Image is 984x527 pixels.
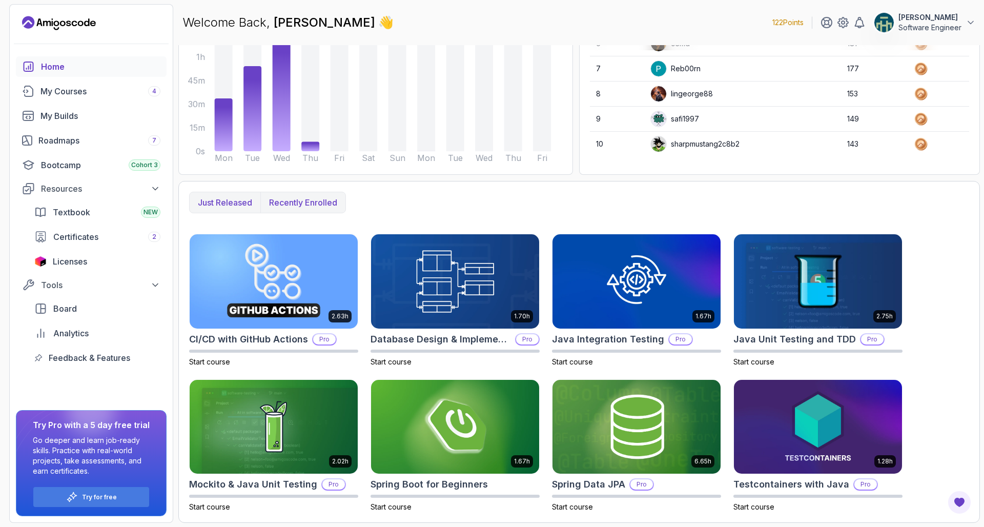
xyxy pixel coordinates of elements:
[189,234,358,367] a: CI/CD with GitHub Actions card2.63hCI/CD with GitHub ActionsProStart course
[53,327,89,339] span: Analytics
[898,12,961,23] p: [PERSON_NAME]
[16,130,167,151] a: roadmaps
[552,502,593,511] span: Start course
[371,332,511,347] h2: Database Design & Implementation
[854,479,877,490] p: Pro
[552,332,664,347] h2: Java Integration Testing
[448,153,463,163] tspan: Tue
[189,332,308,347] h2: CI/CD with GitHub Actions
[28,251,167,272] a: licenses
[28,227,167,247] a: certificates
[152,87,156,95] span: 4
[22,15,96,31] a: Landing page
[841,56,908,82] td: 177
[188,99,205,109] tspan: 30m
[28,202,167,222] a: textbook
[417,153,435,163] tspan: Mon
[650,111,699,127] div: safi1997
[877,457,893,465] p: 1.28h
[734,380,902,474] img: Testcontainers with Java card
[552,477,625,492] h2: Spring Data JPA
[332,312,348,320] p: 2.63h
[198,196,252,209] p: Just released
[733,502,774,511] span: Start course
[861,334,884,344] p: Pro
[772,17,804,28] p: 122 Points
[590,107,644,132] td: 9
[33,435,150,476] p: Go deeper and learn job-ready skills. Practice with real-world projects, take assessments, and ea...
[190,123,205,133] tspan: 15m
[273,153,290,163] tspan: Wed
[841,82,908,107] td: 153
[131,161,158,169] span: Cohort 3
[28,298,167,319] a: board
[650,136,740,152] div: sharpmustang2c8b2
[322,479,345,490] p: Pro
[733,477,849,492] h2: Testcontainers with Java
[41,279,160,291] div: Tools
[669,334,692,344] p: Pro
[38,134,160,147] div: Roadmaps
[516,334,539,344] p: Pro
[505,153,521,163] tspan: Thu
[196,52,205,62] tspan: 1h
[476,153,493,163] tspan: Wed
[734,234,902,329] img: Java Unit Testing and TDD card
[28,323,167,343] a: analytics
[16,155,167,175] a: bootcamp
[514,312,530,320] p: 1.70h
[152,233,156,241] span: 2
[16,106,167,126] a: builds
[16,276,167,294] button: Tools
[53,302,77,315] span: Board
[371,234,540,367] a: Database Design & Implementation card1.70hDatabase Design & ImplementationProStart course
[651,86,666,102] img: user profile image
[552,234,721,329] img: Java Integration Testing card
[733,357,774,366] span: Start course
[41,159,160,171] div: Bootcamp
[371,234,539,329] img: Database Design & Implementation card
[552,379,721,513] a: Spring Data JPA card6.65hSpring Data JPAProStart course
[537,153,547,163] tspan: Fri
[41,183,160,195] div: Resources
[695,312,711,320] p: 1.67h
[16,81,167,102] a: courses
[33,487,150,508] button: Try for free
[514,457,530,465] p: 1.67h
[189,502,230,511] span: Start course
[362,153,375,163] tspan: Sat
[371,477,488,492] h2: Spring Boot for Beginners
[552,380,721,474] img: Spring Data JPA card
[245,153,260,163] tspan: Tue
[389,153,405,163] tspan: Sun
[82,493,117,501] a: Try for free
[332,457,348,465] p: 2.02h
[196,146,205,156] tspan: 0s
[189,477,317,492] h2: Mockito & Java Unit Testing
[651,111,666,127] img: default monster avatar
[650,86,713,102] div: lingeorge88
[260,192,345,213] button: Recently enrolled
[371,357,412,366] span: Start course
[552,357,593,366] span: Start course
[189,357,230,366] span: Start course
[49,352,130,364] span: Feedback & Features
[874,12,976,33] button: user profile image[PERSON_NAME]Software Engineer
[302,153,318,163] tspan: Thu
[189,379,358,513] a: Mockito & Java Unit Testing card2.02hMockito & Java Unit TestingProStart course
[651,61,666,76] img: user profile image
[651,136,666,152] img: user profile image
[215,153,233,163] tspan: Mon
[590,56,644,82] td: 7
[16,56,167,77] a: home
[947,490,972,515] button: Open Feedback Button
[190,380,358,474] img: Mockito & Java Unit Testing card
[40,85,160,97] div: My Courses
[188,75,205,86] tspan: 45m
[190,234,358,329] img: CI/CD with GitHub Actions card
[40,110,160,122] div: My Builds
[28,348,167,368] a: feedback
[590,132,644,157] td: 10
[34,256,47,267] img: jetbrains icon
